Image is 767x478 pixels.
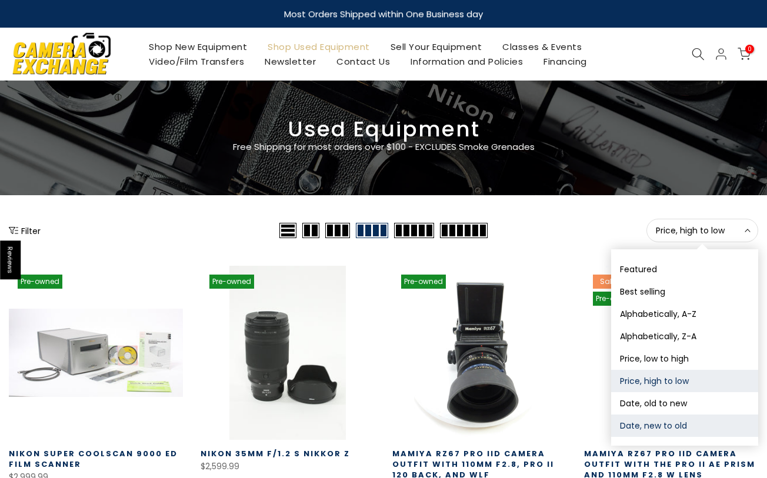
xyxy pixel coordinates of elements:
[646,219,758,242] button: Price, high to low
[611,370,758,392] button: Price, high to low
[533,54,598,69] a: Financing
[492,39,592,54] a: Classes & Events
[139,39,258,54] a: Shop New Equipment
[201,459,375,474] div: $2,599.99
[380,39,492,54] a: Sell Your Equipment
[611,392,758,415] button: Date, old to new
[9,225,41,236] button: Show filters
[139,54,255,69] a: Video/Film Transfers
[738,48,751,61] a: 0
[611,415,758,437] button: Date, new to old
[326,54,401,69] a: Contact Us
[163,140,604,154] p: Free Shipping for most orders over $100 - EXCLUDES Smoke Grenades
[611,347,758,370] button: Price, low to high
[611,258,758,280] button: Featured
[9,122,758,137] h3: Used Equipment
[284,8,483,20] strong: Most Orders Shipped within One Business day
[201,448,350,459] a: Nikon 35mm f/1.2 S Nikkor Z
[401,54,533,69] a: Information and Policies
[255,54,326,69] a: Newsletter
[611,325,758,347] button: Alphabetically, Z-A
[258,39,381,54] a: Shop Used Equipment
[611,280,758,303] button: Best selling
[745,45,754,54] span: 0
[9,448,178,470] a: Nikon Super Coolscan 9000 ED Film Scanner
[611,303,758,325] button: Alphabetically, A-Z
[656,225,749,236] span: Price, high to low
